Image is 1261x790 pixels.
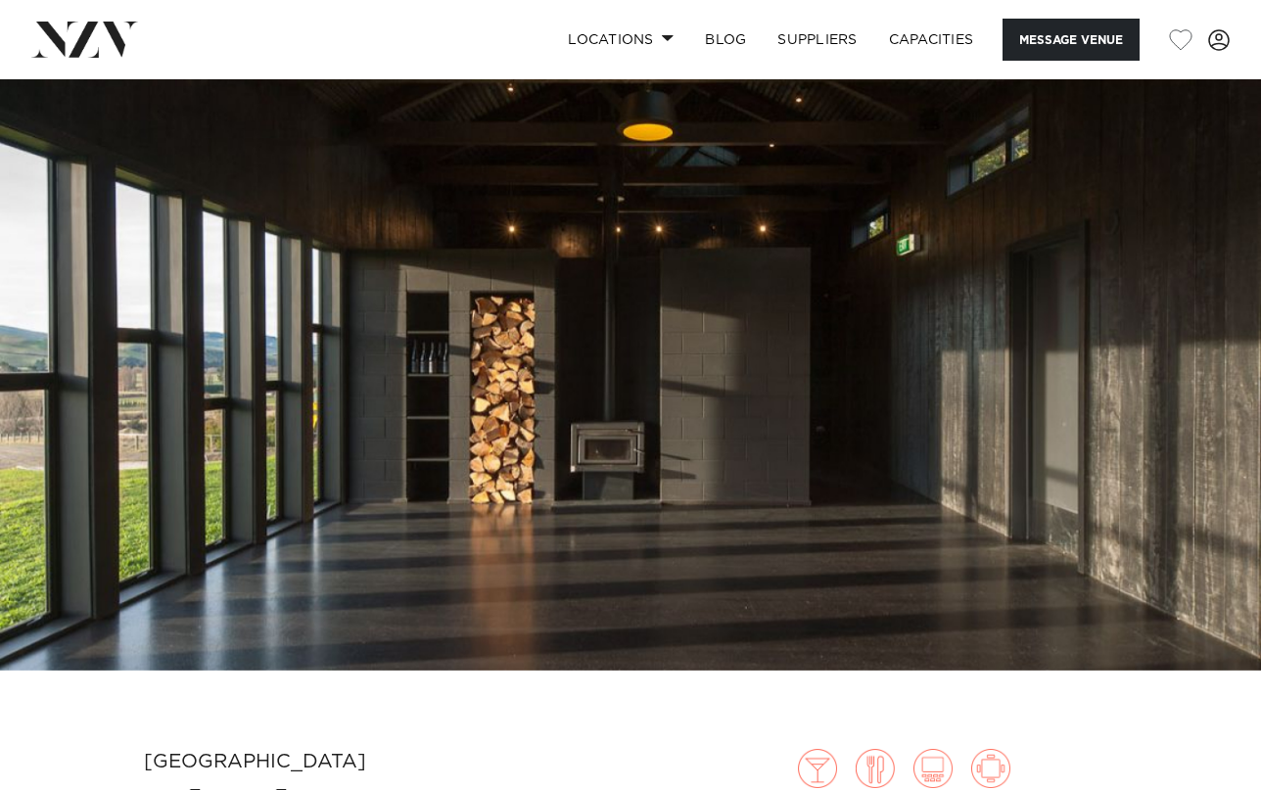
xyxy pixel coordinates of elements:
a: Capacities [873,19,990,61]
button: Message Venue [1003,19,1140,61]
small: [GEOGRAPHIC_DATA] [144,752,366,771]
a: Locations [552,19,689,61]
img: cocktail.png [798,749,837,788]
a: BLOG [689,19,762,61]
img: meeting.png [971,749,1010,788]
img: dining.png [856,749,895,788]
a: SUPPLIERS [762,19,872,61]
img: nzv-logo.png [31,22,138,57]
img: theatre.png [913,749,953,788]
